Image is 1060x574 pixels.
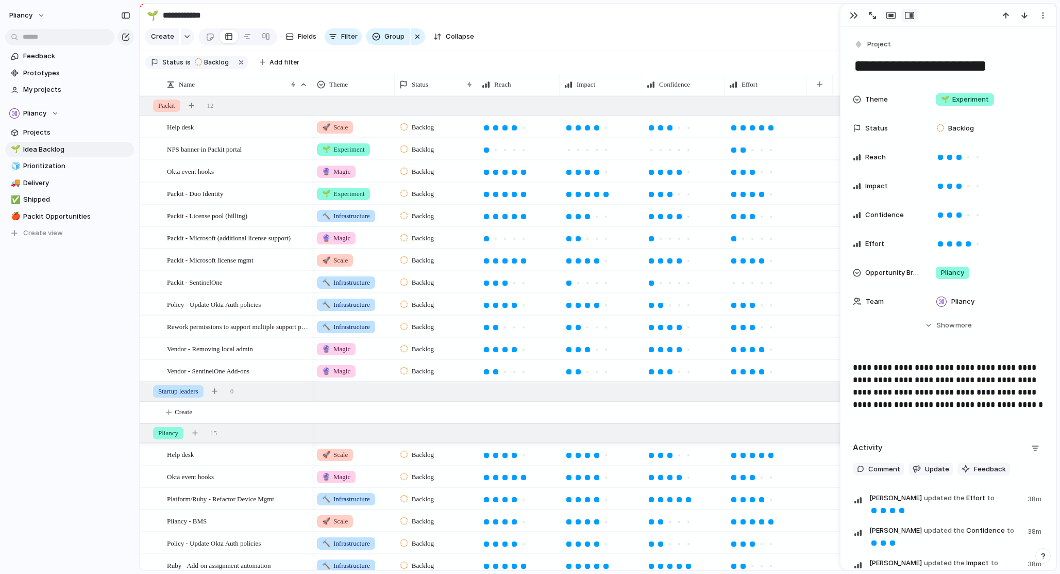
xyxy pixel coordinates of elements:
a: 🍎Packit Opportunities [5,209,134,224]
a: My projects [5,82,134,97]
span: Vendor - Removing local admin [167,342,253,354]
span: Backlog [412,561,434,571]
span: Rework permissions to support multiple support partners [167,320,309,332]
span: Opportunity Branch [865,268,919,278]
span: Backlog [412,494,434,504]
span: Packit - Microsoft (additional license support) [167,232,291,243]
button: Group [366,28,410,45]
span: Infrastructure [322,322,370,332]
button: Feedback [957,463,1010,476]
div: 🧊 [11,160,18,172]
span: 🔮 [322,367,330,375]
button: 🌱 [144,7,161,24]
span: Scale [322,450,348,460]
span: Backlog [412,167,434,177]
span: Project [867,39,891,50]
a: Feedback [5,48,134,64]
span: Help desk [167,448,194,460]
button: Comment [853,463,904,476]
span: Prototypes [23,68,130,78]
span: to [991,558,998,568]
div: 🚚Delivery [5,175,134,191]
span: Impact [577,79,595,90]
span: Pliancy [941,268,964,278]
span: Confidence [869,524,1021,549]
span: Update [925,464,949,474]
span: 🚀 [322,517,330,525]
span: Infrastructure [322,494,370,504]
span: Backlog [204,58,229,67]
span: 🚀 [322,451,330,458]
span: Backlog [412,255,434,266]
button: Pliancy [5,7,51,24]
span: Backlog [412,366,434,376]
span: 🔨 [322,495,330,503]
span: Packit - SentinelOne [167,276,223,288]
span: Magic [322,472,350,482]
span: Backlog [412,344,434,354]
span: Name [179,79,195,90]
button: Add filter [254,55,306,70]
span: 🔮 [322,345,330,353]
div: ✅ [11,194,18,206]
span: Packit - Microsoft license mgmt [167,254,254,266]
span: Backlog [412,538,434,549]
button: Showmore [853,316,1044,335]
a: 🧊Prioritization [5,158,134,174]
span: Help desk [167,121,194,133]
span: more [955,320,972,331]
span: Confidence [865,210,904,220]
span: Magic [322,366,350,376]
span: Prioritization [23,161,130,171]
span: NPS banner in Packit portal [167,143,242,155]
span: Backlog [412,516,434,527]
button: 🌱 [9,144,20,155]
span: Platform/Ruby - Refactor Device Mgmt [167,493,274,504]
span: 38m [1028,492,1044,504]
button: Update [908,463,953,476]
span: 🌱 [941,95,949,103]
span: Experiment [322,189,365,199]
a: ✅Shipped [5,192,134,207]
span: Effort [742,79,758,90]
button: Fields [281,28,321,45]
span: Backlog [412,300,434,310]
span: Theme [865,94,888,105]
span: Pliancy [158,428,178,438]
span: Packit - License pool (billing) [167,209,247,221]
span: Reach [865,152,886,162]
span: 🔨 [322,278,330,286]
span: Vendor - SentinelOne Add-ons [167,365,249,376]
span: 🔨 [322,212,330,220]
span: Backlog [948,123,974,134]
button: Backlog [192,57,235,68]
span: Shipped [23,194,130,205]
span: Infrastructure [322,300,370,310]
span: 38m [1028,557,1044,569]
div: 🚚 [11,177,18,189]
span: Add filter [270,58,299,67]
span: Experiment [322,144,365,155]
span: is [186,58,191,67]
span: [PERSON_NAME] [869,493,922,503]
span: updated the [924,526,965,536]
span: Scale [322,122,348,133]
span: Ruby - Add-on assignment automation [167,559,271,571]
a: Prototypes [5,65,134,81]
button: Filter [325,28,362,45]
span: Delivery [23,178,130,188]
span: Confidence [659,79,690,90]
span: Show [936,320,955,331]
span: Create view [23,228,63,238]
span: Create [151,31,174,42]
span: Policy - Update Okta Auth policies [167,298,261,310]
span: Backlog [412,122,434,133]
span: Startup leaders [158,386,198,397]
span: Projects [23,127,130,138]
span: [PERSON_NAME] [869,558,922,568]
span: Status [412,79,428,90]
span: Feedback [23,51,130,61]
span: Backlog [412,322,434,332]
span: Group [384,31,405,42]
